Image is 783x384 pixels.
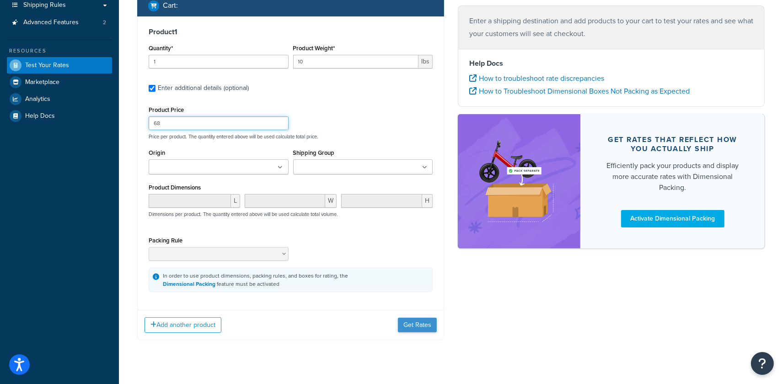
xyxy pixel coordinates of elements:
[751,352,774,375] button: Open Resource Center
[103,19,106,26] span: 2
[25,95,50,103] span: Analytics
[293,45,335,52] label: Product Weight*
[7,74,112,90] a: Marketplace
[146,133,435,140] p: Price per product. The quantity entered above will be used calculate total price.
[7,91,112,107] a: Analytics
[7,57,112,74] a: Test Your Rates
[163,280,215,288] a: Dimensional Packing
[145,317,221,333] button: Add another product
[149,27,433,37] h3: Product 1
[7,108,112,124] a: Help Docs
[422,194,433,208] span: H
[149,184,201,191] label: Product Dimensions
[163,272,348,288] div: In order to use product dimensions, packing rules, and boxes for rating, the feature must be acti...
[7,47,112,55] div: Resources
[149,149,165,156] label: Origin
[7,14,112,31] a: Advanced Features2
[25,112,55,120] span: Help Docs
[325,194,337,208] span: W
[469,58,753,69] h4: Help Docs
[149,55,289,68] input: 0.0
[149,85,156,92] input: Enter additional details (optional)
[418,55,433,68] span: lbs
[25,62,69,69] span: Test Your Rates
[293,55,419,68] input: 0.00
[469,15,753,40] p: Enter a shipping destination and add products to your cart to test your rates and see what your c...
[472,128,567,235] img: feature-image-dim-d40ad3071a2b3c8e08177464837368e35600d3c5e73b18a22c1e4bb210dc32ac.png
[149,106,184,113] label: Product Price
[23,1,66,9] span: Shipping Rules
[25,79,59,86] span: Marketplace
[469,86,690,96] a: How to Troubleshoot Dimensional Boxes Not Packing as Expected
[469,73,604,84] a: How to troubleshoot rate discrepancies
[146,211,338,217] p: Dimensions per product. The quantity entered above will be used calculate total volume.
[231,194,240,208] span: L
[602,160,743,193] div: Efficiently pack your products and display more accurate rates with Dimensional Packing.
[149,237,182,244] label: Packing Rule
[621,210,724,227] a: Activate Dimensional Packing
[23,19,79,26] span: Advanced Features
[163,1,178,10] h2: Cart :
[293,149,335,156] label: Shipping Group
[398,318,437,332] button: Get Rates
[7,14,112,31] li: Advanced Features
[158,82,249,95] div: Enter additional details (optional)
[149,45,173,52] label: Quantity*
[602,135,743,153] div: Get rates that reflect how you actually ship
